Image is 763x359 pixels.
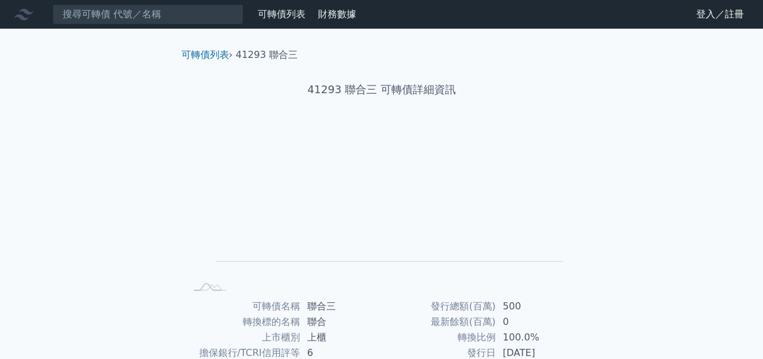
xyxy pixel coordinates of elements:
td: 轉換標的名稱 [186,314,300,330]
td: 上市櫃別 [186,330,300,345]
h1: 41293 聯合三 可轉債詳細資訊 [172,81,592,98]
td: 可轉債名稱 [186,299,300,314]
a: 可轉債列表 [181,49,229,60]
td: 100.0% [496,330,577,345]
td: 聯合三 [300,299,382,314]
li: 41293 聯合三 [236,48,298,62]
td: 上櫃 [300,330,382,345]
a: 財務數據 [318,8,356,20]
td: 發行總額(百萬) [382,299,496,314]
input: 搜尋可轉債 代號／名稱 [52,4,243,24]
li: › [181,48,233,62]
td: 最新餘額(百萬) [382,314,496,330]
td: 0 [496,314,577,330]
td: 聯合 [300,314,382,330]
g: Chart [205,136,563,278]
a: 登入／註冊 [687,5,753,24]
a: 可轉債列表 [258,8,305,20]
td: 轉換比例 [382,330,496,345]
td: 500 [496,299,577,314]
